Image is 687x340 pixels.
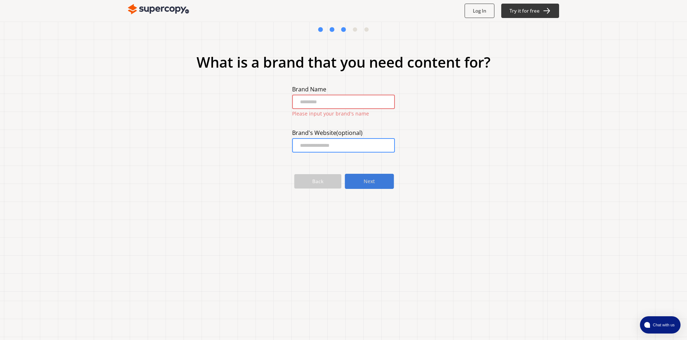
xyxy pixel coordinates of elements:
span: Brand's Website(optional) [292,129,363,137]
input: brand-input [292,95,395,109]
button: Try it for free [501,4,559,18]
b: Log In [473,8,486,14]
b: Next [364,178,375,185]
p: Please input your brand's name [292,111,395,117]
button: atlas-launcher [640,316,681,334]
button: Log In [465,4,494,18]
img: Close [128,2,189,17]
span: Brand Name [292,85,326,93]
b: Try it for free [510,8,540,14]
button: Next [345,174,394,189]
input: brandWebsite-input [292,138,395,153]
span: Chat with us [650,322,676,328]
button: Back [294,174,341,189]
h1: What is a brand that you need content for? [197,53,490,71]
b: Back [312,178,323,185]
